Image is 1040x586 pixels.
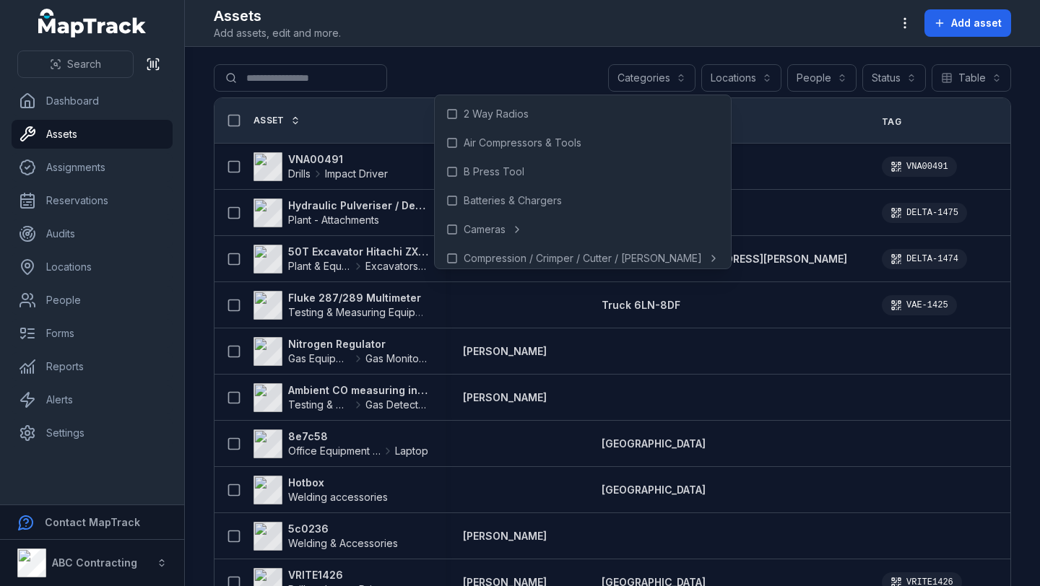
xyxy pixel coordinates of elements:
[253,245,428,274] a: 50T Excavator Hitachi ZX350Plant & EquipmentExcavators & Plant
[325,167,388,181] span: Impact Driver
[12,186,173,215] a: Reservations
[253,476,388,504] a: HotboxWelding accessories
[288,198,428,213] strong: Hydraulic Pulveriser / Demolition Shear
[464,136,581,150] span: Air Compressors & Tools
[12,219,173,248] a: Audits
[882,203,967,223] div: DELTA-1475
[951,16,1002,30] span: Add asset
[288,167,311,181] span: Drills
[288,291,428,305] strong: Fluke 287/289 Multimeter
[932,64,1011,92] button: Table
[288,259,351,274] span: Plant & Equipment
[288,152,388,167] strong: VNA00491
[463,529,547,543] a: [PERSON_NAME]
[464,193,562,208] span: Batteries & Chargers
[288,444,381,458] span: Office Equipment & IT
[602,437,706,450] span: [GEOGRAPHIC_DATA]
[288,337,428,351] strong: Nitrogen Regulator
[288,491,388,503] span: Welding accessories
[882,295,957,315] div: VAE-1425
[602,298,680,312] a: Truck 6LN-8DF
[862,64,926,92] button: Status
[288,429,428,444] strong: 8e7c58
[288,306,438,318] span: Testing & Measuring Equipment
[253,522,398,551] a: 5c0236Welding & Accessories
[12,87,173,115] a: Dashboard
[365,398,428,412] span: Gas Detectors
[12,385,173,414] a: Alerts
[602,483,706,497] a: [GEOGRAPHIC_DATA]
[12,153,173,182] a: Assignments
[882,116,901,128] span: Tag
[464,165,524,179] span: B Press Tool
[214,26,341,40] span: Add assets, edit and more.
[253,115,285,126] span: Asset
[463,390,547,405] a: [PERSON_NAME]
[253,337,428,366] a: Nitrogen RegulatorGas EquipmentGas Monitors - Methane
[602,484,706,496] span: [GEOGRAPHIC_DATA]
[288,476,388,490] strong: Hotbox
[12,286,173,315] a: People
[602,437,706,451] a: [GEOGRAPHIC_DATA]
[288,383,428,398] strong: Ambient CO measuring instrument
[12,253,173,281] a: Locations
[12,319,173,348] a: Forms
[17,51,134,78] button: Search
[288,398,351,412] span: Testing & Measuring Equipment
[288,214,379,226] span: Plant - Attachments
[701,64,781,92] button: Locations
[38,9,147,38] a: MapTrack
[253,429,428,458] a: 8e7c58Office Equipment & ITLaptop
[52,556,137,569] strong: ABC Contracting
[924,9,1011,37] button: Add asset
[67,57,101,71] span: Search
[288,522,398,536] strong: 5c0236
[882,249,967,269] div: DELTA-1474
[12,352,173,381] a: Reports
[288,245,428,259] strong: 50T Excavator Hitachi ZX350
[288,351,351,366] span: Gas Equipment
[882,157,957,177] div: VNA00491
[12,419,173,447] a: Settings
[288,537,398,549] span: Welding & Accessories
[365,259,428,274] span: Excavators & Plant
[602,299,680,311] span: Truck 6LN-8DF
[253,383,428,412] a: Ambient CO measuring instrumentTesting & Measuring EquipmentGas Detectors
[787,64,857,92] button: People
[464,222,506,237] span: Cameras
[253,198,428,227] a: Hydraulic Pulveriser / Demolition ShearPlant - Attachments
[253,115,300,126] a: Asset
[214,6,341,26] h2: Assets
[253,152,388,181] a: VNA00491DrillsImpact Driver
[12,120,173,149] a: Assets
[288,568,388,582] strong: VRITE1426
[253,291,428,320] a: Fluke 287/289 MultimeterTesting & Measuring Equipment
[463,344,547,359] a: [PERSON_NAME]
[464,107,529,121] span: 2 Way Radios
[395,444,428,458] span: Laptop
[45,516,140,528] strong: Contact MapTrack
[608,64,695,92] button: Categories
[464,251,702,266] span: Compression / Crimper / Cutter / [PERSON_NAME]
[365,351,428,366] span: Gas Monitors - Methane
